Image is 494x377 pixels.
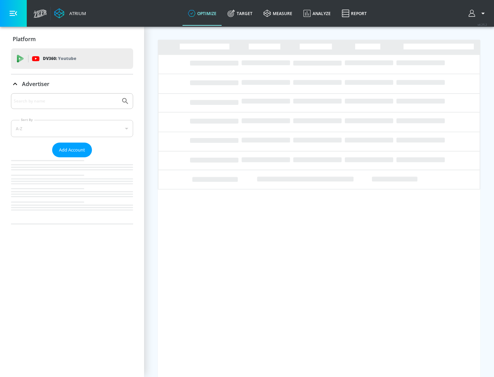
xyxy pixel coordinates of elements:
label: Sort By [20,118,34,122]
p: Advertiser [22,80,49,88]
a: Analyze [298,1,336,26]
a: measure [258,1,298,26]
p: Youtube [58,55,76,62]
p: DV360: [43,55,76,62]
a: optimize [183,1,222,26]
a: Atrium [54,8,86,19]
span: v 4.25.2 [478,23,487,26]
nav: list of Advertiser [11,157,133,224]
a: Target [222,1,258,26]
div: Atrium [67,10,86,16]
div: A-Z [11,120,133,137]
input: Search by name [14,97,118,106]
div: Advertiser [11,74,133,94]
span: Add Account [59,146,85,154]
a: Report [336,1,372,26]
p: Platform [13,35,36,43]
div: Advertiser [11,93,133,224]
div: DV360: Youtube [11,48,133,69]
button: Add Account [52,143,92,157]
div: Platform [11,29,133,49]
